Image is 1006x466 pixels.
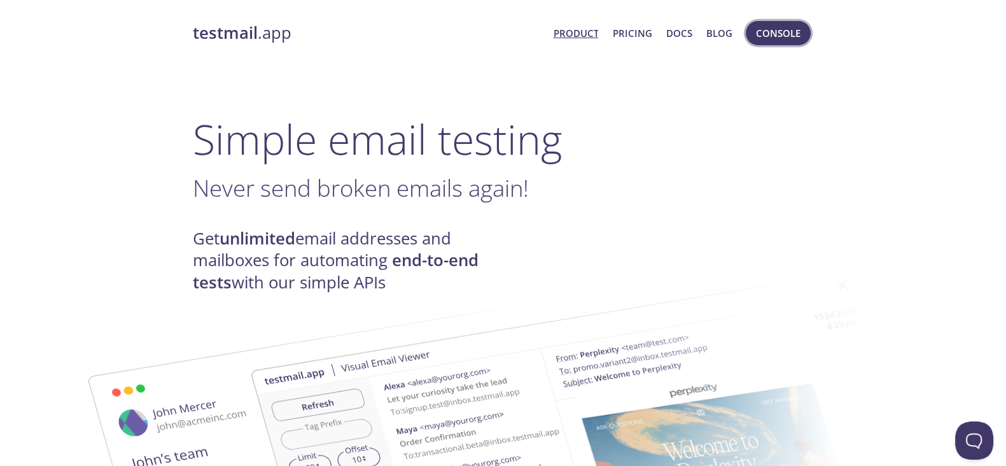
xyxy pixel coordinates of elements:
a: testmail.app [193,22,543,44]
h1: Simple email testing [193,115,814,164]
iframe: Help Scout Beacon - Open [955,421,993,460]
button: Console [746,21,811,45]
a: Product [553,25,598,41]
span: Console [756,25,800,41]
span: Never send broken emails again! [193,172,529,204]
a: Blog [706,25,732,41]
strong: unlimited [220,227,295,250]
h4: Get email addresses and mailboxes for automating with our simple APIs [193,228,503,293]
a: Pricing [612,25,652,41]
a: Docs [666,25,692,41]
strong: end-to-end tests [193,249,479,293]
strong: testmail [193,22,258,44]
